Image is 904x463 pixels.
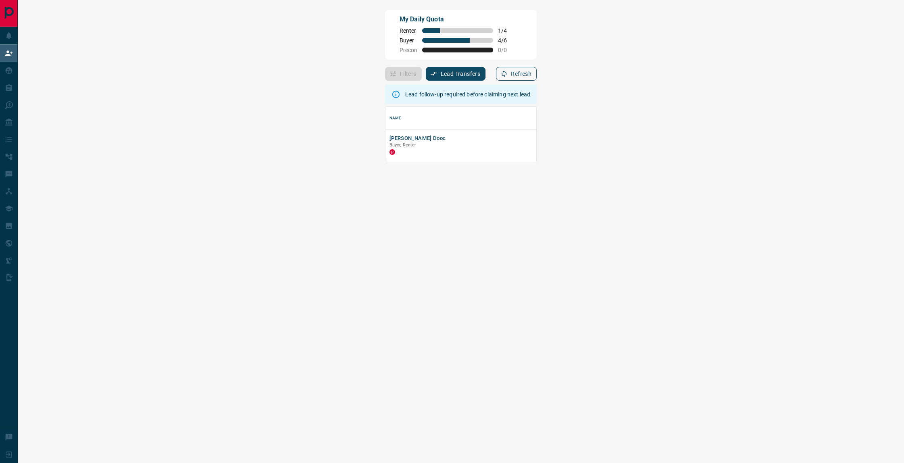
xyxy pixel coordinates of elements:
button: Refresh [496,67,537,81]
div: Name [389,107,402,129]
button: [PERSON_NAME] Dooc [389,135,446,142]
span: Buyer [400,37,417,44]
span: Precon [400,47,417,53]
button: Lead Transfers [426,67,486,81]
div: property.ca [389,149,395,155]
span: 0 / 0 [498,47,516,53]
p: My Daily Quota [400,15,516,24]
div: Lead follow-up required before claiming next lead [405,87,530,102]
span: Buyer, Renter [389,142,416,148]
span: Renter [400,27,417,34]
span: 1 / 4 [498,27,516,34]
span: 4 / 6 [498,37,516,44]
